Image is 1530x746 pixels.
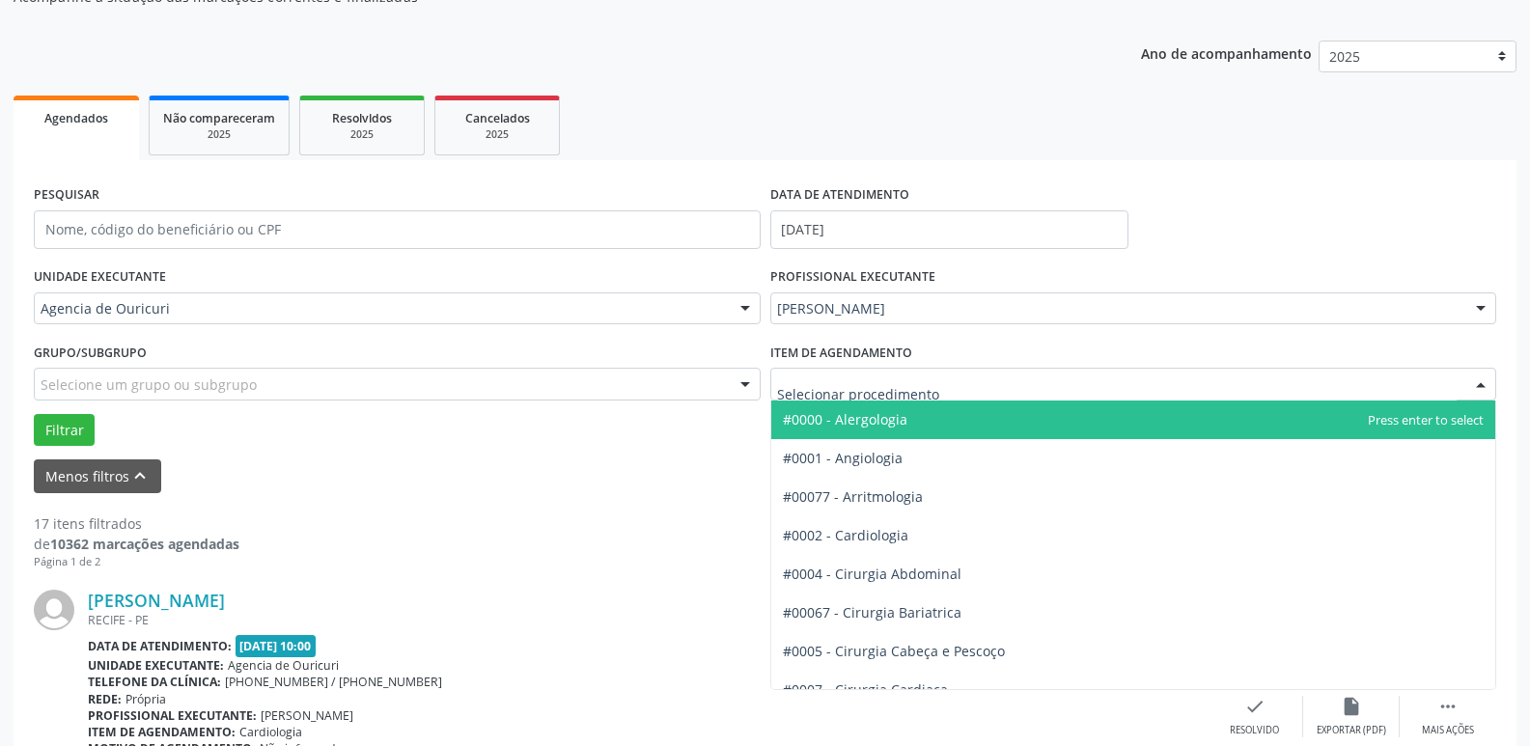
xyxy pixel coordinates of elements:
[783,642,1005,660] span: #0005 - Cirurgia Cabeça e Pescoço
[783,565,961,583] span: #0004 - Cirurgia Abdominal
[50,535,239,553] strong: 10362 marcações agendadas
[783,410,907,428] span: #0000 - Alergologia
[332,110,392,126] span: Resolvidos
[34,554,239,570] div: Página 1 de 2
[34,534,239,554] div: de
[783,526,908,544] span: #0002 - Cardiologia
[163,127,275,142] div: 2025
[129,465,151,486] i: keyboard_arrow_up
[34,513,239,534] div: 17 itens filtrados
[261,707,353,724] span: [PERSON_NAME]
[88,724,236,740] b: Item de agendamento:
[770,262,935,292] label: PROFISSIONAL EXECUTANTE
[783,680,948,699] span: #0007 - Cirurgia Cardiaca
[41,299,721,318] span: Agencia de Ouricuri
[783,487,923,506] span: #00077 - Arritmologia
[34,338,147,368] label: Grupo/Subgrupo
[449,127,545,142] div: 2025
[1437,696,1459,717] i: 
[88,638,232,654] b: Data de atendimento:
[88,707,257,724] b: Profissional executante:
[1317,724,1386,737] div: Exportar (PDF)
[34,262,166,292] label: UNIDADE EXECUTANTE
[777,374,1458,413] input: Selecionar procedimento
[34,590,74,630] img: img
[770,180,909,210] label: DATA DE ATENDIMENTO
[783,603,961,622] span: #00067 - Cirurgia Bariatrica
[88,674,221,690] b: Telefone da clínica:
[41,374,257,395] span: Selecione um grupo ou subgrupo
[34,210,761,249] input: Nome, código do beneficiário ou CPF
[34,180,99,210] label: PESQUISAR
[88,657,224,674] b: Unidade executante:
[1141,41,1312,65] p: Ano de acompanhamento
[125,691,166,707] span: Própria
[465,110,530,126] span: Cancelados
[770,210,1128,249] input: Selecione um intervalo
[777,299,1458,318] span: [PERSON_NAME]
[783,449,903,467] span: #0001 - Angiologia
[1244,696,1266,717] i: check
[228,657,339,674] span: Agencia de Ouricuri
[88,612,1207,628] div: RECIFE - PE
[34,414,95,447] button: Filtrar
[88,590,225,611] a: [PERSON_NAME]
[44,110,108,126] span: Agendados
[770,338,912,368] label: Item de agendamento
[163,110,275,126] span: Não compareceram
[1422,724,1474,737] div: Mais ações
[236,635,317,657] span: [DATE] 10:00
[88,691,122,707] b: Rede:
[225,674,442,690] span: [PHONE_NUMBER] / [PHONE_NUMBER]
[34,459,161,493] button: Menos filtroskeyboard_arrow_up
[1341,696,1362,717] i: insert_drive_file
[1230,724,1279,737] div: Resolvido
[239,724,302,740] span: Cardiologia
[314,127,410,142] div: 2025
